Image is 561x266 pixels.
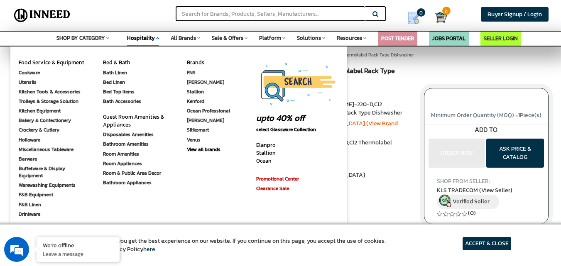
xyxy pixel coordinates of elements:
span: Buyer Signup / Login [488,10,542,19]
article: We use cookies to ensure you get the best experience on our website. If you continue on this page... [50,237,386,254]
a: KLS TRADECOM (View Seller) Verified Seller [437,186,536,209]
span: SHOP BY CATEGORY [56,34,105,42]
span: KLS TRADECOM (View Seller) [437,186,512,195]
img: Cart [435,11,447,24]
span: Resources [337,34,362,42]
img: logo_Zg8I0qSkbAqR2WFHt3p6CTuqpyXMFPubPcD2OT02zFN43Cy9FUNNG3NEPhM_Q1qe_.png [14,50,35,54]
img: Show My Quotes [407,12,420,24]
h4: SHOP FROM SELLER: [437,178,536,184]
span: 0 [417,8,425,17]
article: ACCEPT & CLOSE [463,237,511,250]
span: We are offline. Please leave us a message. [17,80,145,164]
li: CS-E-A-220-D,C12 Thermolabel [309,139,412,147]
span: Verified Seller [453,197,490,206]
span: Minimum Order Quantity (MOQ) = Piece(s) [431,111,541,120]
li: 400 Volts [309,149,412,158]
textarea: Type your message and click 'Submit' [4,178,158,207]
a: SELLER LOGIN [484,34,518,42]
span: 1 [518,111,520,120]
div: We're offline [43,241,113,249]
span: Sale & Offers [212,34,243,42]
p: Leave a message [43,250,113,258]
li: [PERSON_NAME]-220-D,C12 Thermolabel Rack Type Dishwasher [309,100,412,117]
a: (0) [468,209,476,217]
span: Hospitality [127,34,155,42]
div: ADD TO [424,125,548,134]
a: JOBS PORTAL [432,34,465,42]
a: Buyer Signup / Login [481,7,549,22]
button: ASK PRICE & CATALOG [486,139,544,168]
img: Inneed.Market [11,5,73,26]
a: Cart 0 [435,8,440,27]
span: Solutions [297,34,321,42]
em: Submit [122,207,151,218]
a: POST TENDER [381,34,414,42]
li: [GEOGRAPHIC_DATA] [309,171,412,179]
a: [GEOGRAPHIC_DATA] (View Brand Store) [309,119,398,136]
div: Minimize live chat window [136,4,156,24]
li: 50 Hz [309,160,412,168]
div: Leave a message [43,46,140,57]
a: my Quotes 0 [398,8,435,27]
span: 0 [442,7,451,15]
input: Search for Brands, Products, Sellers, Manufacturers... [176,6,365,21]
img: salesiqlogo_leal7QplfZFryJ6FIlVepeu7OftD7mt8q6exU6-34PB8prfIgodN67KcxXM9Y7JQ_.png [57,169,63,174]
a: here [143,245,155,254]
div: Space [127,42,159,47]
span: All Brands [171,34,196,42]
img: inneed-verified-seller-icon.png [439,195,451,207]
em: Driven by SalesIQ [65,168,105,174]
span: Platform [259,34,281,42]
